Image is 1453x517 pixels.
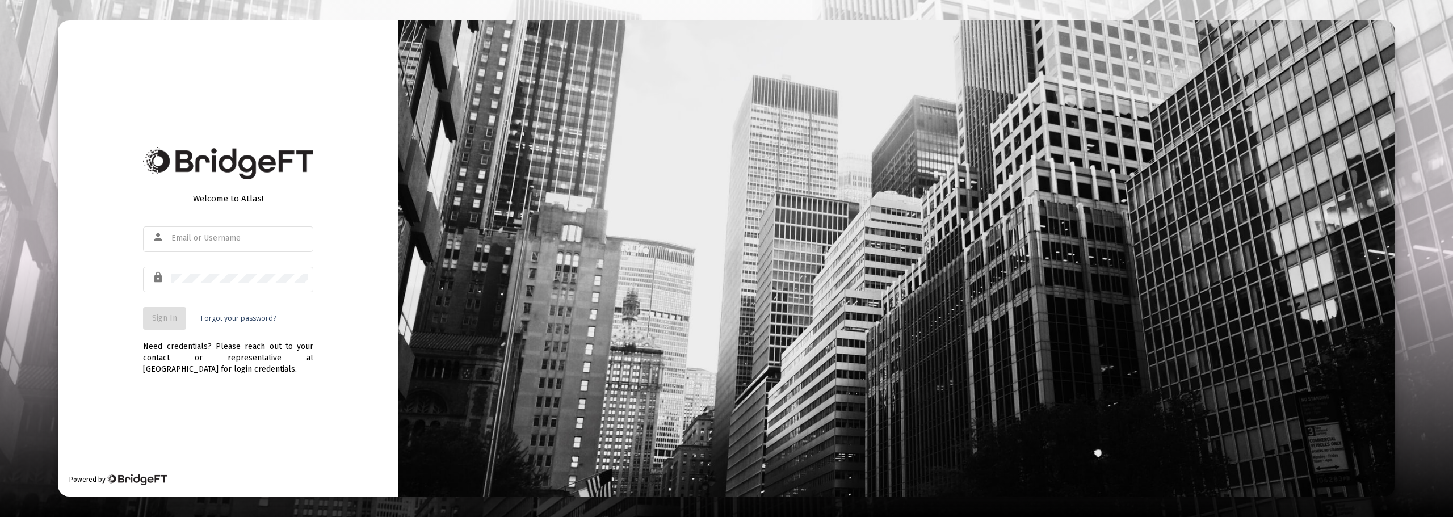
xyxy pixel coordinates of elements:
img: Bridge Financial Technology Logo [143,147,313,179]
input: Email or Username [171,234,308,243]
button: Sign In [143,307,186,330]
mat-icon: person [152,230,166,244]
div: Powered by [69,474,166,485]
mat-icon: lock [152,271,166,284]
img: Bridge Financial Technology Logo [107,474,166,485]
span: Sign In [152,313,177,323]
div: Welcome to Atlas! [143,193,313,204]
a: Forgot your password? [201,313,276,324]
div: Need credentials? Please reach out to your contact or representative at [GEOGRAPHIC_DATA] for log... [143,330,313,375]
